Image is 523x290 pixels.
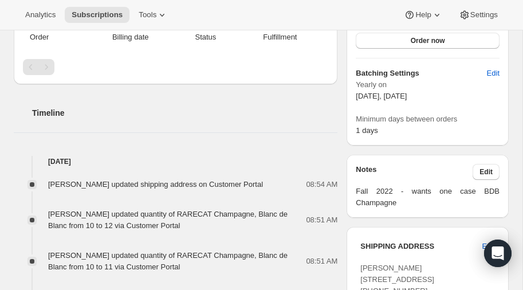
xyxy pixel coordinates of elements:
span: Status [179,32,231,43]
button: Tools [132,7,175,23]
span: Minimum days between orders [356,113,500,125]
button: Edit [473,164,500,180]
div: Open Intercom Messenger [484,240,512,267]
span: Edit [482,241,495,252]
span: 08:51 AM [306,214,337,226]
button: Order now [356,33,500,49]
span: 08:51 AM [306,256,337,267]
h2: Timeline [32,107,337,119]
button: Subscriptions [65,7,129,23]
span: Tools [139,10,156,19]
span: Yearly on [356,79,500,91]
span: [PERSON_NAME] updated quantity of RARECAT Champagne, Blanc de Blanc from 10 to 11 via Customer Po... [48,251,288,271]
span: Fall 2022 - wants one case BDB Champagne [356,186,500,209]
span: 1 days [356,126,377,135]
h6: Batching Settings [356,68,486,79]
span: [PERSON_NAME] updated quantity of RARECAT Champagne, Blanc de Blanc from 10 to 12 via Customer Po... [48,210,288,230]
span: Billing date [88,32,172,43]
button: Help [397,7,449,23]
nav: Pagination [23,59,328,75]
button: Settings [452,7,505,23]
span: Order now [411,36,445,45]
span: Fulfillment [238,32,321,43]
span: Edit [487,68,500,79]
button: Edit [480,64,506,83]
span: Help [415,10,431,19]
span: Analytics [25,10,56,19]
h3: SHIPPING ADDRESS [360,241,482,252]
button: Analytics [18,7,62,23]
button: Edit [475,237,502,256]
span: Settings [470,10,498,19]
span: Subscriptions [72,10,123,19]
span: 08:54 AM [306,179,337,190]
span: Edit [479,167,493,177]
span: [PERSON_NAME] updated shipping address on Customer Portal [48,180,263,189]
h3: Notes [356,164,473,180]
h4: [DATE] [14,156,337,167]
span: [DATE], [DATE] [356,92,407,100]
th: Order [23,25,85,50]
